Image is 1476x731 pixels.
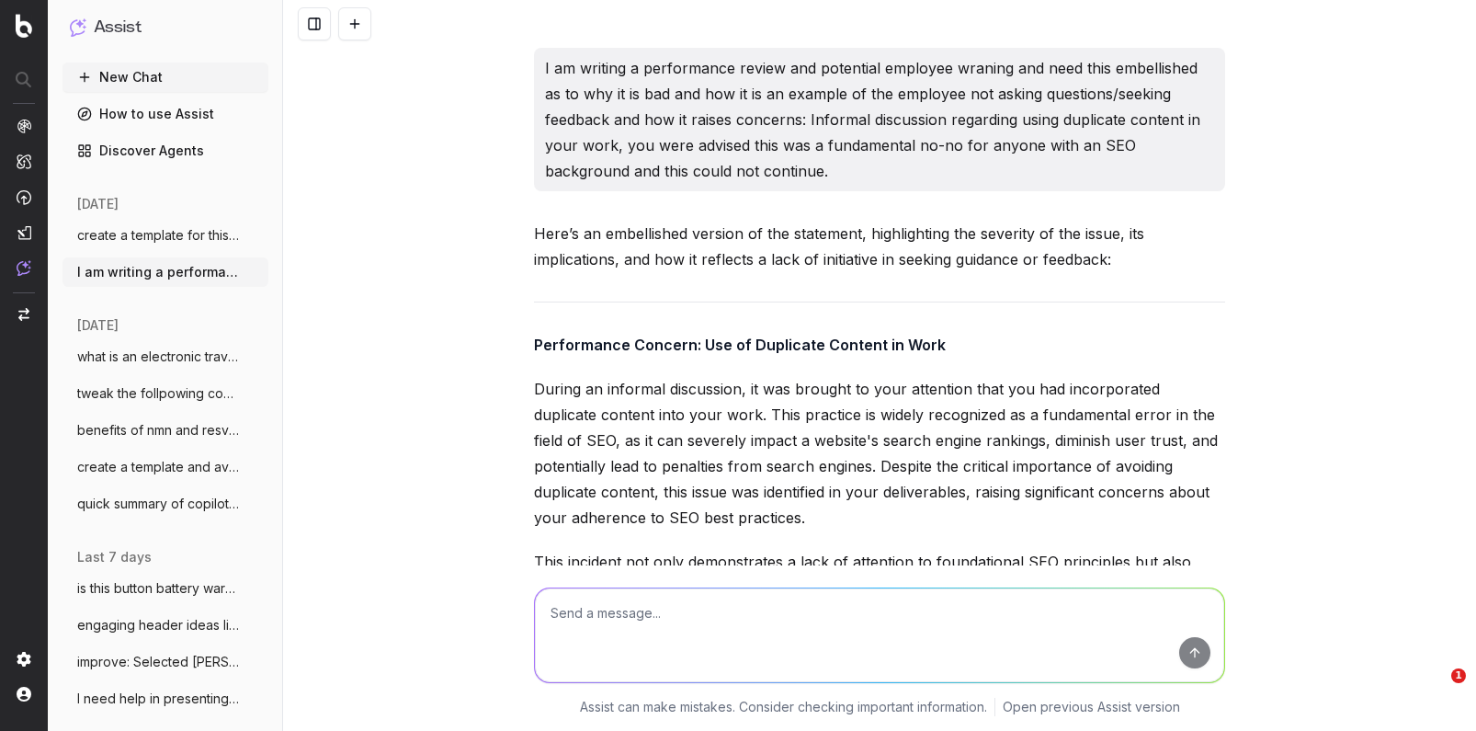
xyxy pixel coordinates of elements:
span: last 7 days [77,548,152,566]
img: My account [17,687,31,702]
span: I am writing a performance review and po [77,263,239,281]
img: Setting [17,652,31,667]
p: During an informal discussion, it was brought to your attention that you had incorporated duplica... [534,376,1225,531]
img: Botify logo [16,14,32,38]
iframe: Intercom live chat [1414,668,1458,713]
p: Here’s an embellished version of the statement, highlighting the severity of the issue, its impli... [534,221,1225,272]
a: How to use Assist [62,99,268,129]
span: improve: Selected [PERSON_NAME] stores a [77,653,239,671]
button: benefits of nmn and resveratrol for 53 y [62,416,268,445]
img: Switch project [18,308,29,321]
span: benefits of nmn and resveratrol for 53 y [77,421,239,440]
button: tweak the follpowing content to reflect [62,379,268,408]
span: is this button battery warning in line w [77,579,239,598]
span: quick summary of copilot create an agent [77,495,239,513]
p: I am writing a performance review and potential employee wraning and need this embellished as to ... [545,55,1214,184]
button: is this button battery warning in line w [62,574,268,603]
span: create a template and average character [77,458,239,476]
button: create a template for this header for ou [62,221,268,250]
span: I need help in presenting the issues I a [77,690,239,708]
p: This incident not only demonstrates a lack of attention to foundational SEO principles but also s... [534,549,1225,678]
button: create a template and average character [62,452,268,482]
button: what is an electronic travel authority E [62,342,268,371]
button: Assist [70,15,261,40]
span: what is an electronic travel authority E [77,348,239,366]
a: Discover Agents [62,136,268,166]
img: Assist [17,260,31,276]
span: [DATE] [77,195,119,213]
img: Intelligence [17,154,31,169]
img: Analytics [17,119,31,133]
strong: Performance Concern: Use of Duplicate Content in Work [534,336,946,354]
span: create a template for this header for ou [77,226,239,245]
span: 1 [1451,668,1466,683]
span: tweak the follpowing content to reflect [77,384,239,403]
p: Assist can make mistakes. Consider checking important information. [580,698,987,716]
button: New Chat [62,63,268,92]
img: Assist [70,18,86,36]
span: [DATE] [77,316,119,335]
button: improve: Selected [PERSON_NAME] stores a [62,647,268,677]
img: Activation [17,189,31,205]
button: quick summary of copilot create an agent [62,489,268,519]
img: Studio [17,225,31,240]
button: I need help in presenting the issues I a [62,684,268,714]
a: Open previous Assist version [1003,698,1180,716]
button: I am writing a performance review and po [62,257,268,287]
button: engaging header ideas like this: Discove [62,611,268,640]
h1: Assist [94,15,142,40]
span: engaging header ideas like this: Discove [77,616,239,634]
